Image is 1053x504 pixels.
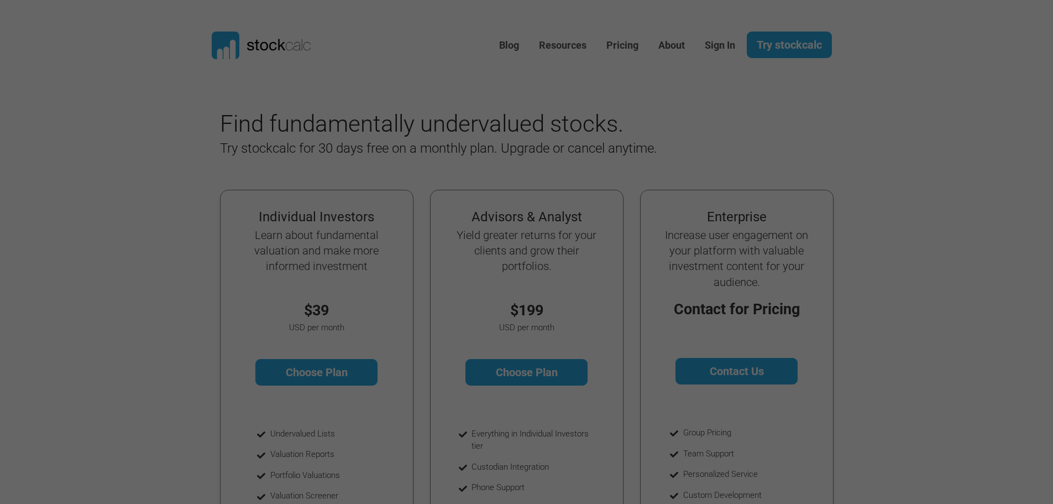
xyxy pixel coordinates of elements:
[220,141,729,157] h4: Try stockcalc for 30 days free on a monthly plan. Upgrade or cancel anytime.
[270,490,381,502] li: Valuation Screener
[270,448,381,461] li: Valuation Reports
[472,461,591,474] li: Custodian Integration
[491,32,527,59] a: Blog
[650,32,693,59] a: About
[663,298,810,321] p: Contact for Pricing
[270,469,381,482] li: Portfolio Valuations
[465,359,588,386] a: Choose Plan
[255,359,378,386] a: Choose Plan
[683,468,800,481] li: Personalized Service
[472,481,591,494] li: Phone Support
[663,227,810,290] h5: Increase user engagement on your platform with valuable investment content for your audience.
[243,209,390,225] h4: Individual Investors
[453,209,600,225] h4: Advisors & Analyst
[683,427,800,439] li: Group Pricing
[243,321,390,334] p: USD per month
[453,299,600,322] p: $199
[675,358,798,385] a: Contact Us
[453,321,600,334] p: USD per month
[243,299,390,322] p: $39
[598,32,647,59] a: Pricing
[270,428,381,440] li: Undervalued Lists
[472,428,591,453] li: Everything in Individual Investors tier
[243,227,390,274] h5: Learn about fundamental valuation and make more informed investment
[683,489,800,502] li: Custom Development
[453,227,600,274] h5: Yield greater returns for your clients and grow their portfolios.
[683,448,800,460] li: Team Support
[663,209,810,225] h4: Enterprise
[696,32,743,59] a: Sign In
[220,110,729,138] h2: Find fundamentally undervalued stocks.
[531,32,595,59] a: Resources
[747,32,832,58] a: Try stockcalc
